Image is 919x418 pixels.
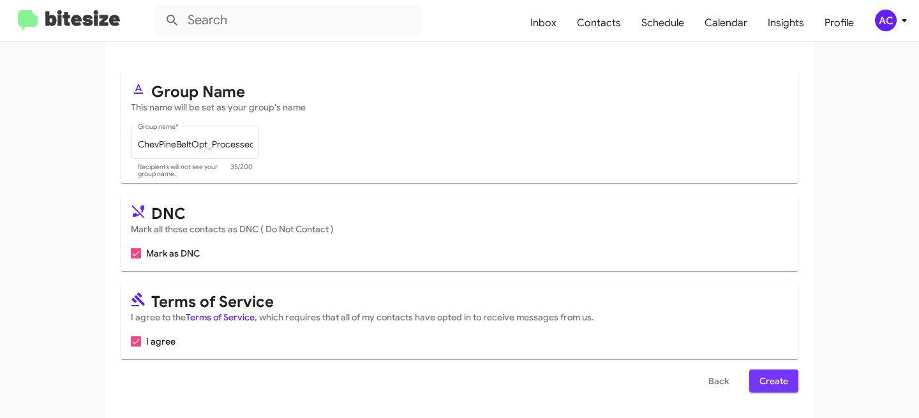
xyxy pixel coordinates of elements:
[146,334,176,349] span: I agree
[520,4,567,41] a: Inbox
[131,292,788,308] mat-card-title: Terms of Service
[864,10,905,31] button: AC
[131,101,788,114] mat-card-subtitle: This name will be set as your group's name
[708,369,729,392] span: Back
[875,10,897,31] div: AC
[131,204,788,220] mat-card-title: DNC
[131,223,788,235] mat-card-subtitle: Mark all these contacts as DNC ( Do Not Contact )
[694,4,758,41] a: Calendar
[138,163,224,179] mat-hint: Recipients will not see your group name.
[131,311,788,324] mat-card-subtitle: I agree to the , which requires that all of my contacts have opted in to receive messages from us.
[631,4,694,41] a: Schedule
[758,4,814,41] a: Insights
[814,4,864,41] a: Profile
[138,140,253,150] input: Placeholder
[146,246,200,261] span: Mark as DNC
[230,163,253,179] mat-hint: 35/200
[154,5,422,36] input: Search
[567,4,631,41] a: Contacts
[131,82,788,98] mat-card-title: Group Name
[186,311,255,323] a: Terms of Service
[749,369,798,392] button: Create
[759,369,788,392] span: Create
[698,369,739,392] button: Back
